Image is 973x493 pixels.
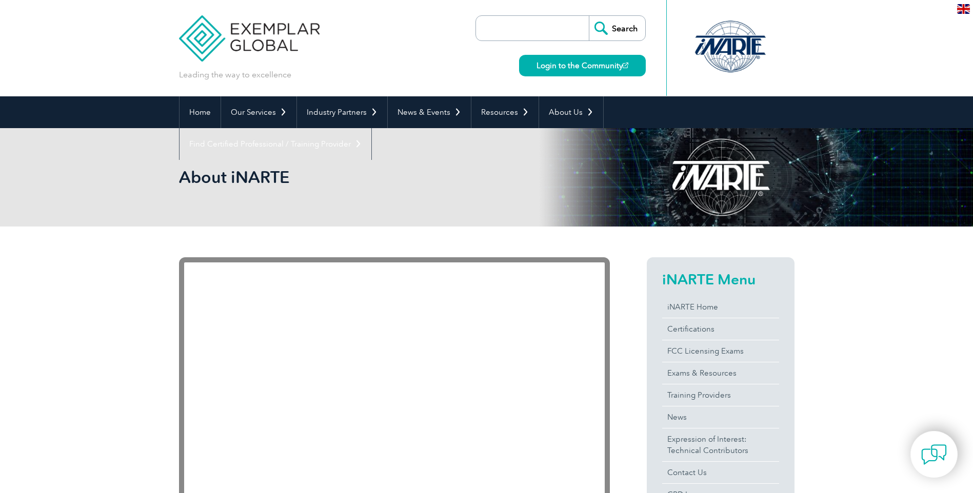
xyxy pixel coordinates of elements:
h2: About iNARTE [179,169,610,186]
img: contact-chat.png [921,442,947,467]
img: en [957,4,970,14]
a: FCC Licensing Exams [662,340,779,362]
a: Login to the Community [519,55,646,76]
a: Industry Partners [297,96,387,128]
a: Training Providers [662,384,779,406]
a: Expression of Interest:Technical Contributors [662,428,779,461]
a: iNARTE Home [662,296,779,318]
a: Contact Us [662,462,779,483]
a: Exams & Resources [662,362,779,384]
p: Leading the way to excellence [179,69,291,80]
h2: iNARTE Menu [662,271,779,287]
a: News [662,406,779,428]
img: open_square.png [623,63,628,68]
a: Our Services [221,96,296,128]
a: Home [180,96,221,128]
a: Certifications [662,318,779,340]
input: Search [589,16,645,40]
a: Resources [471,96,539,128]
a: News & Events [388,96,471,128]
a: Find Certified Professional / Training Provider [180,128,371,160]
a: About Us [539,96,603,128]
